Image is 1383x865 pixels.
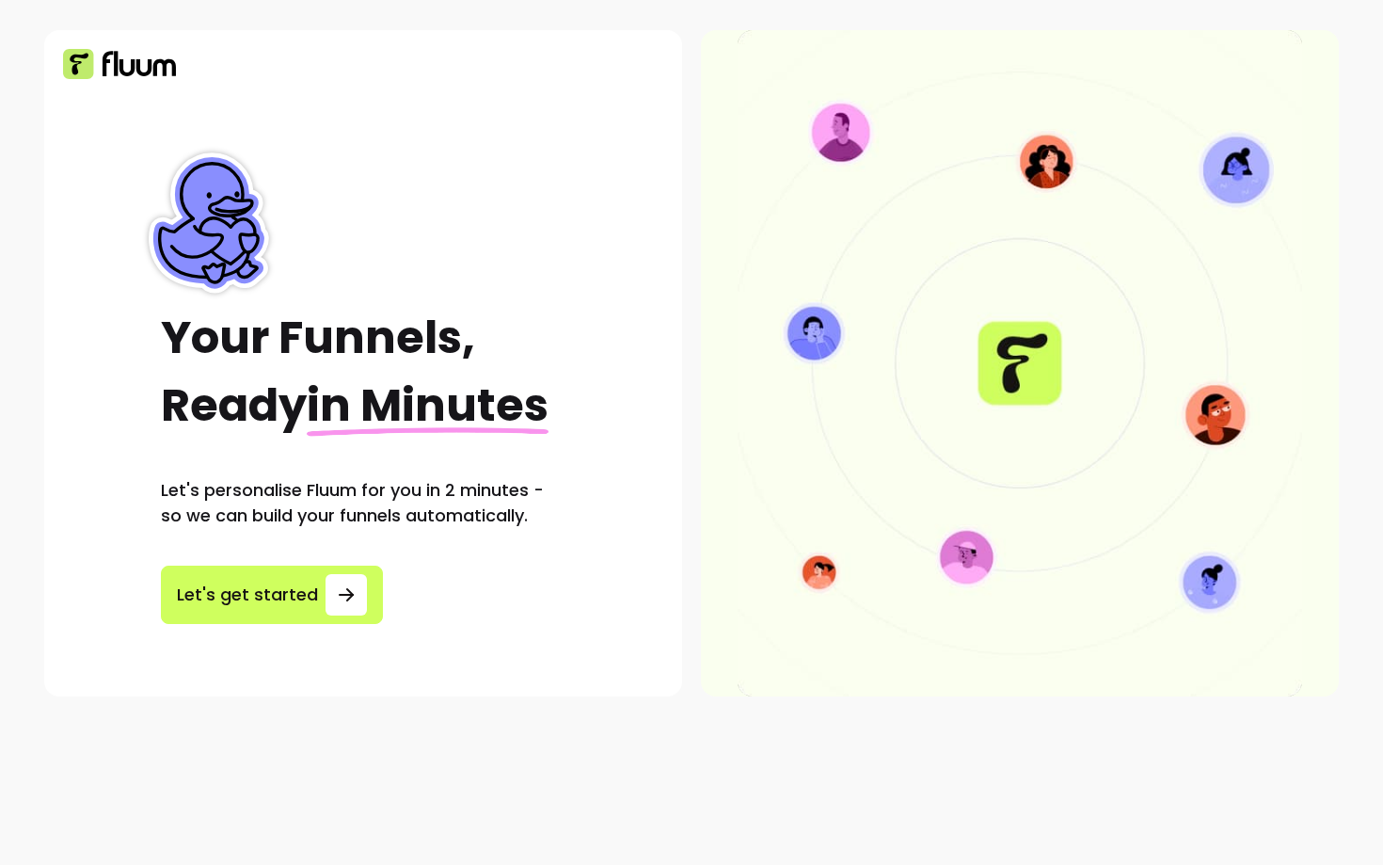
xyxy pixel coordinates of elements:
[161,304,565,440] h1: Your Funnels, Ready
[161,477,565,528] h2: Let's personalise Fluum for you in 2 minutes - so we can build your funnels automatically.
[138,152,279,294] img: Fluum Duck sticker
[63,49,176,79] img: Fluum Logo
[177,582,318,608] span: Let's get started
[307,374,548,437] span: in Minutes
[161,566,383,624] button: Let's get started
